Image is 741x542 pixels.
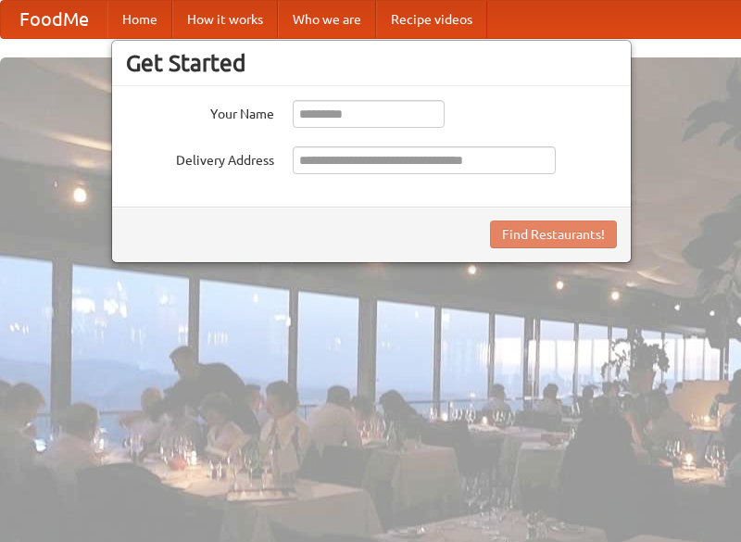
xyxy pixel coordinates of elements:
h3: Get Started [126,49,617,77]
a: Who we are [278,1,376,38]
button: Find Restaurants! [490,221,617,248]
a: How it works [172,1,278,38]
label: Delivery Address [126,146,274,170]
a: Recipe videos [376,1,487,38]
a: FoodMe [1,1,107,38]
label: Your Name [126,100,274,123]
a: Home [107,1,172,38]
